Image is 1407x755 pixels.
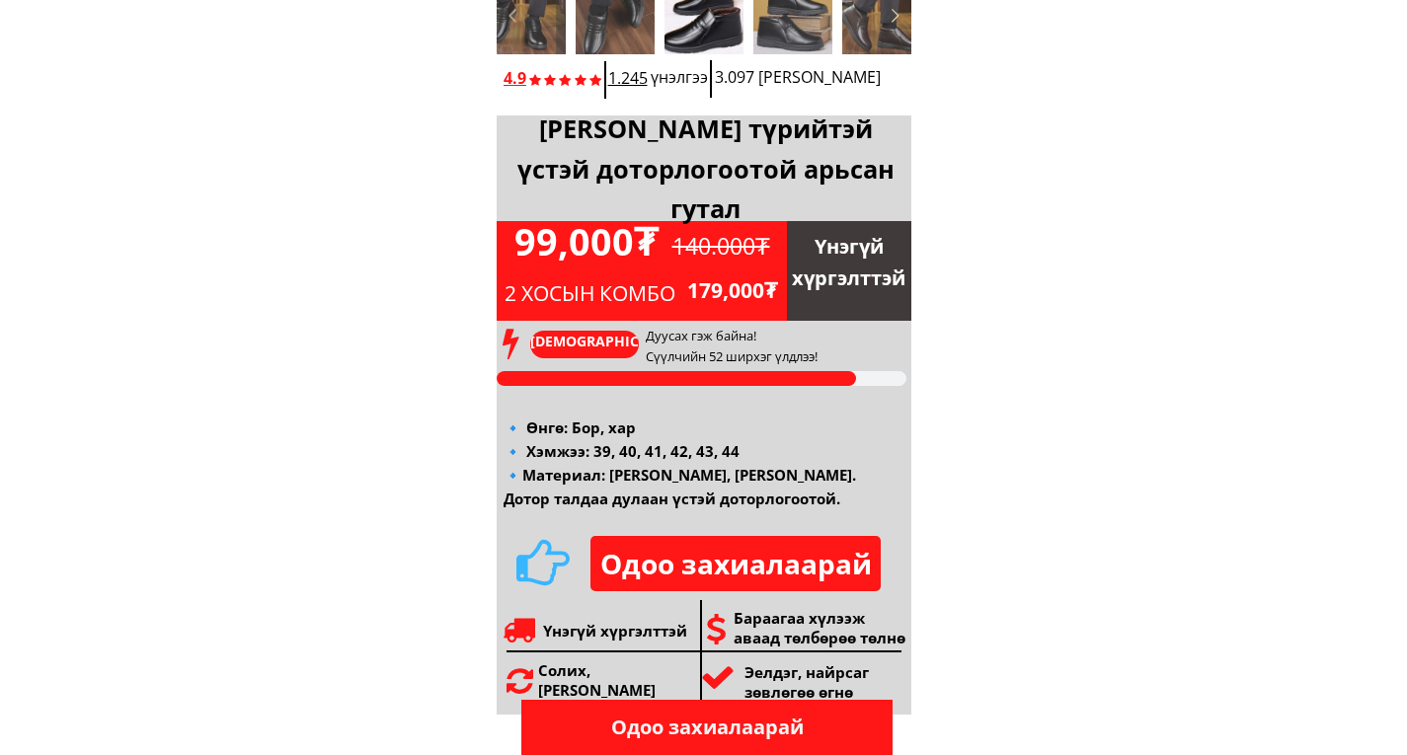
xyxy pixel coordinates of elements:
h1: 99,000₮ [514,212,862,271]
p: [DEMOGRAPHIC_DATA] [528,330,642,376]
h3: Үнэгүй хүргэлттэй [543,619,710,642]
h1: [PERSON_NAME] түрийтэй үстэй доторлогоотой арьсан гутал [514,109,897,229]
div: 🔹 Өнгө: Бор, хар 🔹 Хэмжээ: 39, 40, 41, 42, 43, 44 🔹Материал: [PERSON_NAME], [PERSON_NAME]. Дотор ... [504,415,899,510]
h3: үнэлгээ [651,65,848,91]
h3: Эелдэг, найрсаг зөвлөгөө өгнө [744,663,921,703]
h3: 4.9 [504,66,664,92]
h3: 2 хосын комбо [505,277,702,311]
h3: 179,000₮ [687,274,885,308]
h1: Үнэгүй хүргэлттэй [787,231,911,294]
h3: Дуусах гэж байна! Сүүлчийн 52 ширхэг үлдлээ! [646,326,1052,367]
p: Одоо захиалаарай [590,536,881,591]
div: Солих, [PERSON_NAME] [538,661,1001,700]
h3: Бараагаа хүлээж аваад төлбөрөө төлнө [734,609,909,648]
h3: [PERSON_NAME] [758,65,956,91]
